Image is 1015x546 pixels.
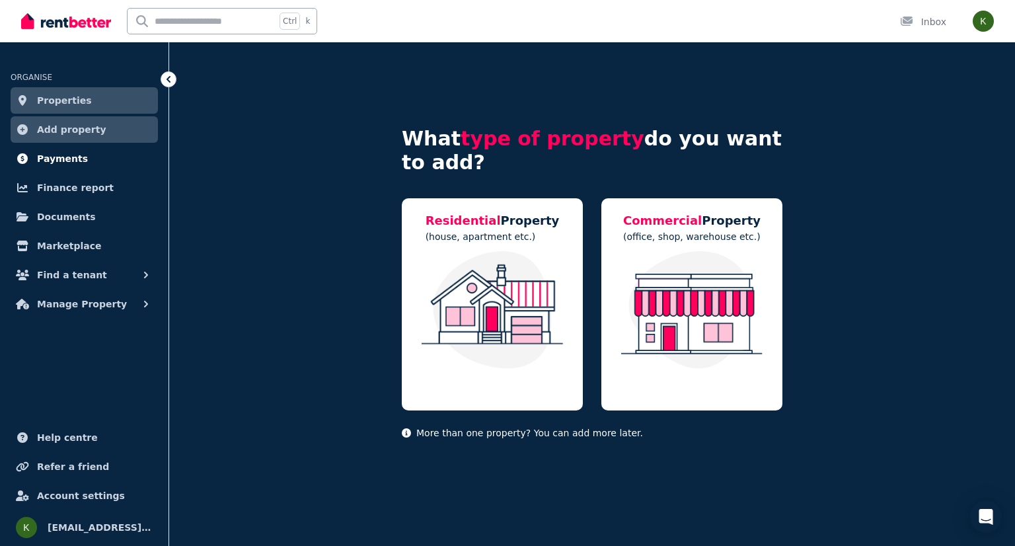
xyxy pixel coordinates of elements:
[11,145,158,172] a: Payments
[11,483,158,509] a: Account settings
[623,212,761,230] h5: Property
[461,127,644,150] span: type of property
[415,251,570,369] img: Residential Property
[11,87,158,114] a: Properties
[11,233,158,259] a: Marketplace
[37,151,88,167] span: Payments
[37,459,109,475] span: Refer a friend
[305,16,310,26] span: k
[37,296,127,312] span: Manage Property
[426,230,560,243] p: (house, apartment etc.)
[402,127,782,175] h4: What do you want to add?
[11,262,158,288] button: Find a tenant
[37,430,98,446] span: Help centre
[37,488,125,504] span: Account settings
[623,230,761,243] p: (office, shop, warehouse etc.)
[11,116,158,143] a: Add property
[11,424,158,451] a: Help centre
[11,291,158,317] button: Manage Property
[37,267,107,283] span: Find a tenant
[11,453,158,480] a: Refer a friend
[402,426,782,440] p: More than one property? You can add more later.
[37,209,96,225] span: Documents
[11,204,158,230] a: Documents
[973,11,994,32] img: kinjalparikh83@gmail.com
[11,73,52,82] span: ORGANISE
[426,214,501,227] span: Residential
[426,212,560,230] h5: Property
[615,251,769,369] img: Commercial Property
[48,520,153,535] span: [EMAIL_ADDRESS][DOMAIN_NAME]
[16,517,37,538] img: kinjalparikh83@gmail.com
[37,93,92,108] span: Properties
[37,122,106,137] span: Add property
[900,15,946,28] div: Inbox
[623,214,702,227] span: Commercial
[37,180,114,196] span: Finance report
[280,13,300,30] span: Ctrl
[970,501,1002,533] div: Open Intercom Messenger
[11,175,158,201] a: Finance report
[37,238,101,254] span: Marketplace
[21,11,111,31] img: RentBetter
